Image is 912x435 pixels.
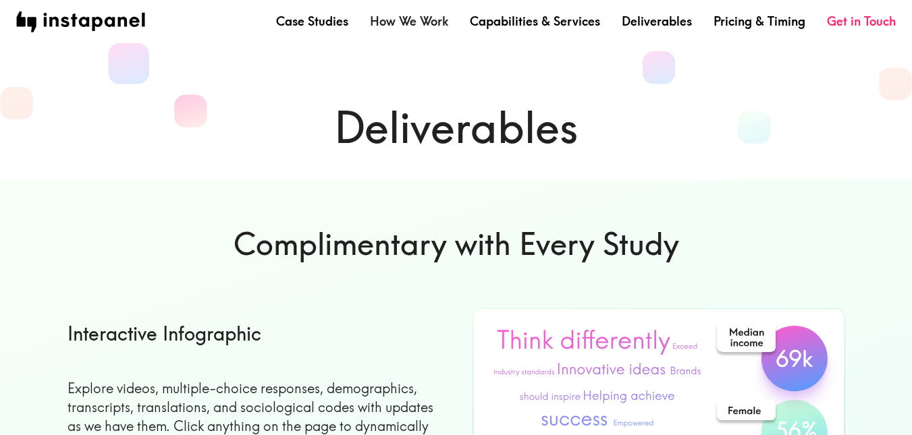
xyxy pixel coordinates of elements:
a: Case Studies [276,13,348,30]
h6: Interactive Infographic [68,320,440,347]
h1: Deliverables [68,97,845,158]
a: Get in Touch [827,13,896,30]
a: Deliverables [622,13,692,30]
a: Pricing & Timing [714,13,805,30]
img: instapanel [16,11,145,32]
a: Capabilities & Services [470,13,600,30]
a: How We Work [370,13,448,30]
h6: Complimentary with Every Study [68,223,845,265]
